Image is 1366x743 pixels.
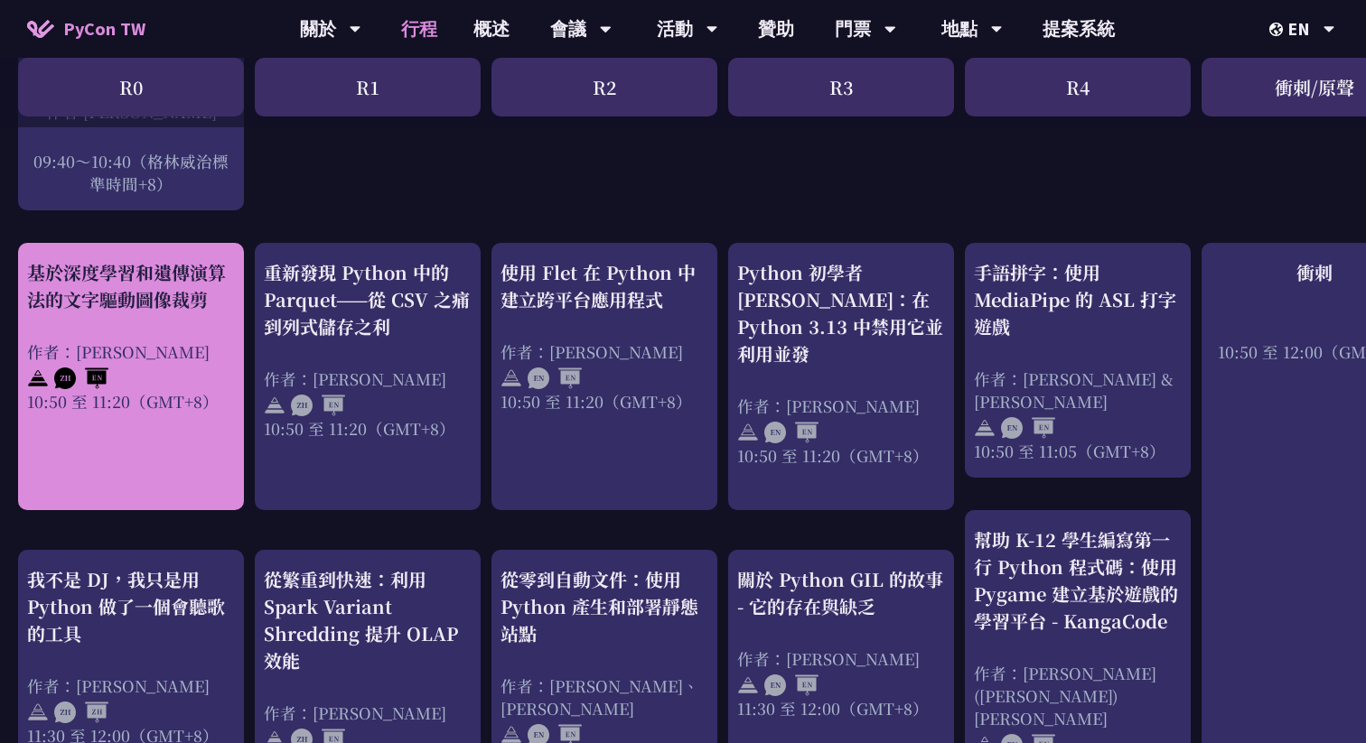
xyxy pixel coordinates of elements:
[974,526,1178,634] font: 幫助 K-12 學生編寫第一行 Python 程式碼：使用 Pygame 建立基於遊戲的學習平台 - KangaCode
[264,701,446,724] font: 作者：[PERSON_NAME]
[63,17,145,40] font: PyCon TW
[1066,74,1090,100] font: R4
[501,259,696,312] font: 使用 Flet 在 Python 中建立跨平台應用程式
[974,367,1174,413] font: 作者：[PERSON_NAME] & [PERSON_NAME]
[657,17,693,40] font: 活動
[264,259,472,495] a: 重新發現 Python 中的 Parquet——從 CSV 之痛到列式儲存之利 作者：[PERSON_NAME] 10:50 至 11:20（GMT+8）
[356,74,379,100] font: R1
[1296,259,1333,285] font: 衝刺
[27,390,219,413] font: 10:50 至 11:20（GMT+8）
[764,674,819,696] img: ENEN.5a408d1.svg
[758,17,794,40] font: 贊助
[829,74,853,100] font: R3
[528,367,582,389] img: ENEN.5a408d1.svg
[737,697,929,720] font: 11:30 至 12:00（GMT+8）
[27,367,49,389] img: svg+xml;base64,PHN2ZyB4bWxucz0iaHR0cDovL3d3dy53My5vcmcvMjAwMC9zdmciIHdpZHRoPSIyNCIgaGVpZ2h0PSIyNC...
[401,17,437,40] font: 行程
[501,340,683,363] font: 作者：[PERSON_NAME]
[764,422,819,443] img: ENEN.5a408d1.svg
[33,150,229,195] font: 09:40～10:40（格林威治標準時間+8）
[737,444,929,467] font: 10:50 至 11:20（GMT+8）
[27,20,54,38] img: PyCon TW 2025 首頁圖標
[1275,74,1354,100] font: 衝刺/原聲
[27,259,226,312] font: 基於深度學習和遺傳演算法的文字驅動圖像裁剪
[737,674,759,696] img: svg+xml;base64,PHN2ZyB4bWxucz0iaHR0cDovL3d3dy53My5vcmcvMjAwMC9zdmciIHdpZHRoPSIyNCIgaGVpZ2h0PSIyNC...
[27,701,49,723] img: svg+xml;base64,PHN2ZyB4bWxucz0iaHR0cDovL3d3dy53My5vcmcvMjAwMC9zdmciIHdpZHRoPSIyNCIgaGVpZ2h0PSIyNC...
[27,340,210,363] font: 作者：[PERSON_NAME]
[54,367,108,389] img: ZHEN.371966e.svg
[1001,417,1055,439] img: ENEN.5a408d1.svg
[54,701,108,723] img: ZHZH.38617ef.svg
[501,367,522,389] img: svg+xml;base64,PHN2ZyB4bWxucz0iaHR0cDovL3d3dy53My5vcmcvMjAwMC9zdmciIHdpZHRoPSIyNCIgaGVpZ2h0PSIyNC...
[501,259,708,495] a: 使用 Flet 在 Python 中建立跨平台應用程式 作者：[PERSON_NAME] 10:50 至 11:20（GMT+8）
[737,259,943,367] font: Python 初學者 [PERSON_NAME]：在 Python 3.13 中禁用它並利用並發
[119,74,143,100] font: R0
[737,422,759,443] img: svg+xml;base64,PHN2ZyB4bWxucz0iaHR0cDovL3d3dy53My5vcmcvMjAwMC9zdmciIHdpZHRoPSIyNCIgaGVpZ2h0PSIyNC...
[9,6,164,51] a: PyCon TW
[300,17,336,40] font: 關於
[737,566,943,619] font: 關於 Python GIL 的故事 - 它的存在與缺乏
[974,440,1165,462] font: 10:50 至 11:05（GMT+8）
[835,17,871,40] font: 門票
[974,417,996,439] img: svg+xml;base64,PHN2ZyB4bWxucz0iaHR0cDovL3d3dy53My5vcmcvMjAwMC9zdmciIHdpZHRoPSIyNCIgaGVpZ2h0PSIyNC...
[974,259,1176,339] font: 手語拼字：使用 MediaPipe 的 ASL 打字遊戲
[501,390,692,413] font: 10:50 至 11:20（GMT+8）
[264,566,458,673] font: 從繁重到快速：利用 Spark Variant Shredding 提升 OLAP 效能
[264,395,285,416] img: svg+xml;base64,PHN2ZyB4bWxucz0iaHR0cDovL3d3dy53My5vcmcvMjAwMC9zdmciIHdpZHRoPSIyNCIgaGVpZ2h0PSIyNC...
[974,259,1182,462] a: 手語拼字：使用 MediaPipe 的 ASL 打字遊戲 作者：[PERSON_NAME] & [PERSON_NAME] 10:50 至 11:05（GMT+8）
[550,17,586,40] font: 會議
[501,566,698,646] font: 從零到自動文件：使用 Python 產生和部署靜態站點
[473,17,510,40] font: 概述
[27,566,225,646] font: 我不是 DJ，我只是用 Python 做了一個會聽歌的工具
[1043,17,1115,40] font: 提案系統
[737,395,920,417] font: 作者：[PERSON_NAME]
[737,647,920,670] font: 作者：[PERSON_NAME]
[593,74,616,100] font: R2
[27,259,235,495] a: 基於深度學習和遺傳演算法的文字驅動圖像裁剪 作者：[PERSON_NAME] 10:50 至 11:20（GMT+8）
[501,674,699,720] font: 作者：[PERSON_NAME]、[PERSON_NAME]
[291,395,345,416] img: ZHEN.371966e.svg
[264,417,455,440] font: 10:50 至 11:20（GMT+8）
[974,662,1156,729] font: 作者：[PERSON_NAME] ([PERSON_NAME]) [PERSON_NAME]
[941,17,978,40] font: 地點
[737,259,945,495] a: Python 初學者 [PERSON_NAME]：在 Python 3.13 中禁用它並利用並發 作者：[PERSON_NAME] 10:50 至 11:20（GMT+8）
[264,367,446,390] font: 作者：[PERSON_NAME]
[264,259,470,339] font: 重新發現 Python 中的 Parquet——從 CSV 之痛到列式儲存之利
[1269,23,1287,36] img: 區域設定圖標
[27,674,210,697] font: 作者：[PERSON_NAME]
[1287,17,1310,40] font: EN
